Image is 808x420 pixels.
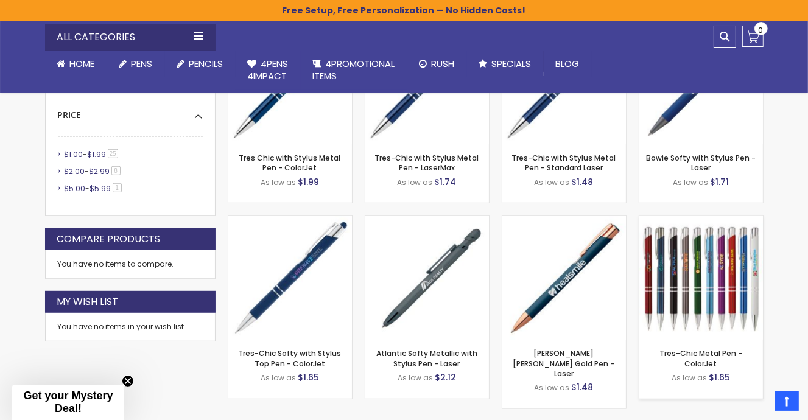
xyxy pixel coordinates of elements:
[23,390,113,415] span: Get your Mystery Deal!
[432,57,455,70] span: Rush
[572,381,594,393] span: $1.48
[659,348,742,368] a: Tres-Chic Metal Pen - ColorJet
[261,177,296,187] span: As low as
[57,233,161,246] strong: Compare Products
[365,216,489,340] img: Atlantic Softy Metallic with Stylus Pen - Laser-Navy Blue
[467,51,544,77] a: Specials
[492,57,532,70] span: Specials
[70,57,95,70] span: Home
[313,57,395,82] span: 4PROMOTIONAL ITEMS
[58,100,203,121] div: Price
[398,177,433,187] span: As low as
[710,176,729,188] span: $1.71
[107,51,165,77] a: Pens
[435,176,457,188] span: $1.74
[165,51,236,77] a: Pencils
[236,51,301,90] a: 4Pens4impact
[535,382,570,393] span: As low as
[407,51,467,77] a: Rush
[375,153,479,173] a: Tres-Chic with Stylus Metal Pen - LaserMax
[57,295,119,309] strong: My Wish List
[111,166,121,175] span: 8
[673,177,708,187] span: As low as
[301,51,407,90] a: 4PROMOTIONALITEMS
[535,177,570,187] span: As low as
[65,183,86,194] span: $5.00
[189,57,223,70] span: Pencils
[646,153,756,173] a: Bowie Softy with Stylus Pen - Laser
[12,385,124,420] div: Get your Mystery Deal!Close teaser
[228,216,352,340] img: Tres-Chic Softy with Stylus Top Pen - ColorJet-Navy Blue
[65,166,85,177] span: $2.00
[248,57,289,82] span: 4Pens 4impact
[512,153,616,173] a: Tres-Chic with Stylus Metal Pen - Standard Laser
[61,166,125,177] a: $2.00-$2.998
[228,215,352,226] a: Tres-Chic Softy with Stylus Top Pen - ColorJet-Navy Blue
[502,215,626,226] a: Crosby Softy Rose Gold Pen - Laser-Navy Blue
[398,373,433,383] span: As low as
[239,153,341,173] a: Tres Chic with Stylus Metal Pen - ColorJet
[108,149,118,158] span: 25
[376,348,477,368] a: Atlantic Softy Metallic with Stylus Pen - Laser
[88,149,107,159] span: $1.99
[90,166,110,177] span: $2.99
[709,371,730,383] span: $1.65
[45,51,107,77] a: Home
[298,176,319,188] span: $1.99
[61,183,126,194] a: $5.00-$5.991
[435,371,456,383] span: $2.12
[132,57,153,70] span: Pens
[90,183,111,194] span: $5.99
[572,176,594,188] span: $1.48
[239,348,342,368] a: Tres-Chic Softy with Stylus Top Pen - ColorJet
[365,215,489,226] a: Atlantic Softy Metallic with Stylus Pen - Laser-Navy Blue
[544,51,592,77] a: Blog
[759,24,764,36] span: 0
[639,216,763,340] img: Tres-Chic Metal Pen - ColorJet
[45,24,216,51] div: All Categories
[742,26,764,47] a: 0
[672,373,707,383] span: As low as
[58,322,203,332] div: You have no items in your wish list.
[502,216,626,340] img: Crosby Softy Rose Gold Pen - Laser-Navy Blue
[639,215,763,226] a: Tres-Chic Metal Pen - ColorJet
[513,348,615,378] a: [PERSON_NAME] [PERSON_NAME] Gold Pen - Laser
[261,373,296,383] span: As low as
[65,149,83,159] span: $1.00
[556,57,580,70] span: Blog
[113,183,122,192] span: 1
[61,149,122,159] a: $1.00-$1.9925
[298,371,319,383] span: $1.65
[122,375,134,387] button: Close teaser
[45,250,216,279] div: You have no items to compare.
[775,391,799,411] a: Top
